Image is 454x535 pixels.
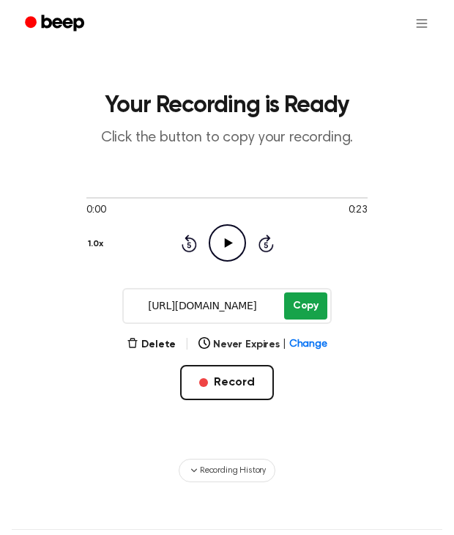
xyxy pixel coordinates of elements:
button: Never Expires|Change [198,337,327,353]
h1: Your Recording is Ready [12,94,442,117]
button: Open menu [404,6,439,41]
span: Change [289,337,327,353]
button: Recording History [179,459,275,482]
span: 0:00 [86,203,105,218]
button: 1.0x [86,232,108,257]
span: 0:23 [349,203,368,218]
span: | [283,337,286,353]
span: | [185,336,190,353]
a: Beep [15,10,97,38]
button: Copy [284,292,327,320]
p: Click the button to copy your recording. [12,129,442,147]
button: Record [180,365,273,400]
button: Delete [127,337,176,353]
span: Recording History [200,464,266,477]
